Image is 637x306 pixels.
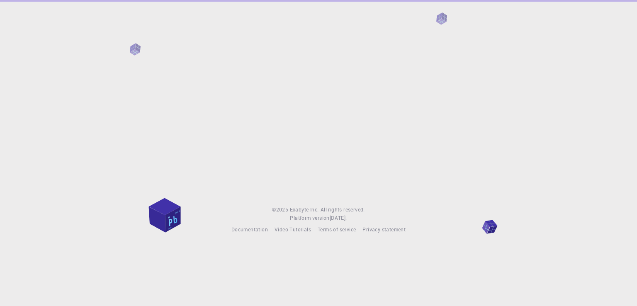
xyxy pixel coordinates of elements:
[275,226,311,233] span: Video Tutorials
[275,226,311,234] a: Video Tutorials
[362,226,406,234] a: Privacy statement
[231,226,268,234] a: Documentation
[321,206,365,214] span: All rights reserved.
[231,226,268,233] span: Documentation
[290,206,319,214] a: Exabyte Inc.
[330,214,347,221] span: [DATE] .
[290,206,319,213] span: Exabyte Inc.
[362,226,406,233] span: Privacy statement
[318,226,356,234] a: Terms of service
[272,206,289,214] span: © 2025
[318,226,356,233] span: Terms of service
[330,214,347,222] a: [DATE].
[290,214,329,222] span: Platform version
